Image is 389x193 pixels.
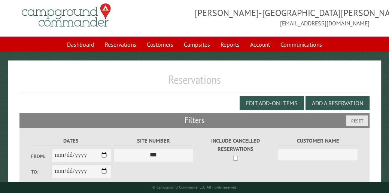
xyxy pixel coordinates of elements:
[346,115,368,126] button: Reset
[19,1,113,30] img: Campground Commander
[179,37,215,52] a: Campsites
[276,37,326,52] a: Communications
[278,137,358,145] label: Customer Name
[246,37,274,52] a: Account
[19,113,370,127] h2: Filters
[152,185,237,190] small: © Campground Commander LLC. All rights reserved.
[31,137,111,145] label: Dates
[142,37,178,52] a: Customers
[216,37,244,52] a: Reports
[240,96,304,110] button: Edit Add-on Items
[195,7,370,28] span: [PERSON_NAME]-[GEOGRAPHIC_DATA][PERSON_NAME] [EMAIL_ADDRESS][DOMAIN_NAME]
[100,37,141,52] a: Reservations
[63,37,99,52] a: Dashboard
[31,168,51,175] label: To:
[113,137,193,145] label: Site Number
[306,96,370,110] button: Add a Reservation
[31,153,51,160] label: From:
[19,72,370,93] h1: Reservations
[196,137,276,153] label: Include Cancelled Reservations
